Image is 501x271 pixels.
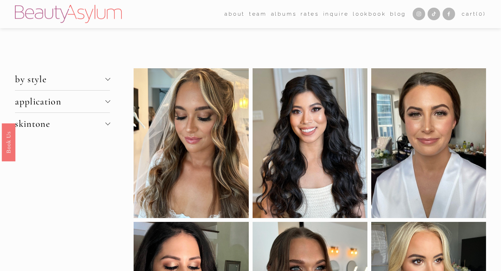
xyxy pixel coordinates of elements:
a: folder dropdown [249,9,267,20]
a: Facebook [443,8,455,20]
img: Beauty Asylum | Bridal Hair &amp; Makeup Charlotte &amp; Atlanta [15,5,122,23]
span: by style [15,73,105,85]
a: Lookbook [353,9,386,20]
a: albums [271,9,297,20]
span: ( ) [476,11,486,17]
span: application [15,96,105,107]
a: Blog [390,9,406,20]
a: Book Us [2,123,15,161]
span: about [224,9,245,19]
a: Instagram [413,8,425,20]
span: team [249,9,267,19]
button: application [15,91,110,113]
button: by style [15,68,110,90]
button: skintone [15,113,110,135]
a: folder dropdown [224,9,245,20]
a: 0 items in cart [462,9,486,19]
span: 0 [479,11,483,17]
span: skintone [15,118,105,130]
a: Inquire [323,9,349,20]
a: Rates [301,9,319,20]
a: TikTok [428,8,440,20]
